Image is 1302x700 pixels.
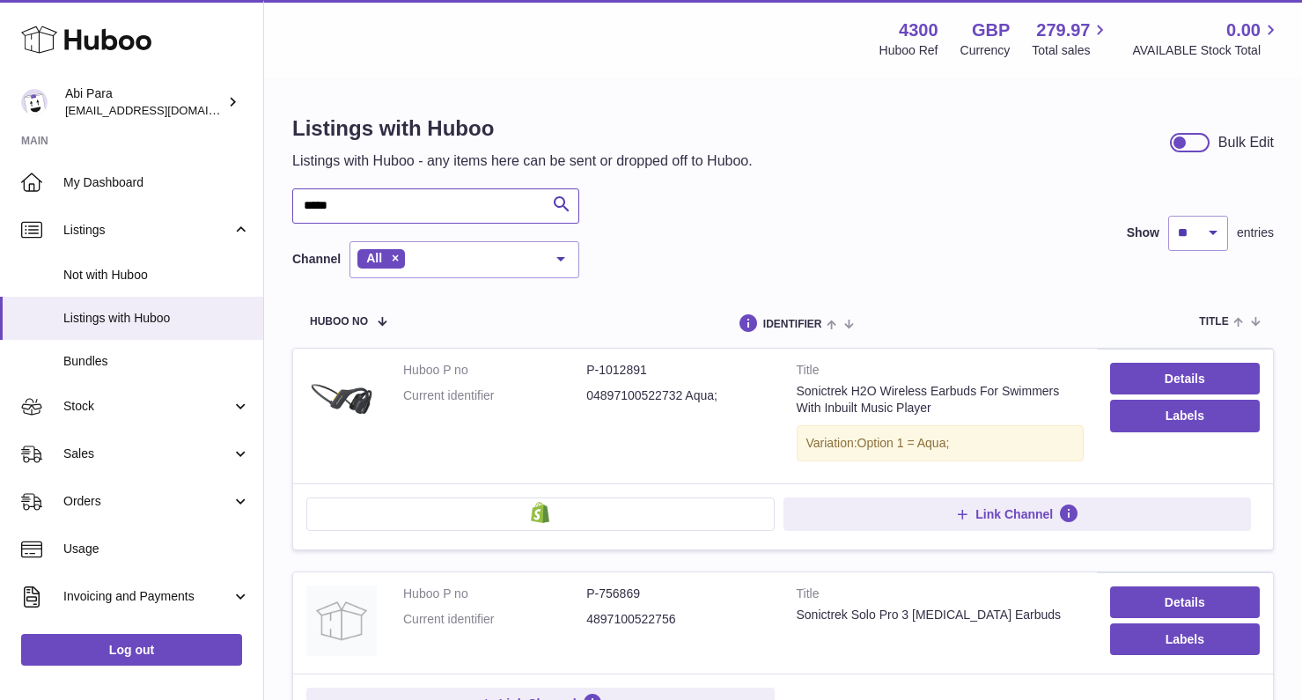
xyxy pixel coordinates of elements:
[975,506,1053,522] span: Link Channel
[857,436,950,450] span: Option 1 = Aqua;
[1199,316,1228,328] span: title
[1110,586,1260,618] a: Details
[1032,18,1110,59] a: 279.97 Total sales
[21,89,48,115] img: internalAdmin-4300@internal.huboo.com
[1127,225,1159,241] label: Show
[63,222,232,239] span: Listings
[1110,623,1260,655] button: Labels
[531,502,549,523] img: shopify-small.png
[292,151,753,171] p: Listings with Huboo - any items here can be sent or dropped off to Huboo.
[1132,42,1281,59] span: AVAILABLE Stock Total
[403,611,586,628] dt: Current identifier
[63,174,250,191] span: My Dashboard
[306,586,377,656] img: Sonictrek Solo Pro 3 Bone Conduction Earbuds
[797,425,1084,461] div: Variation:
[65,103,259,117] span: [EMAIL_ADDRESS][DOMAIN_NAME]
[1036,18,1090,42] span: 279.97
[586,586,769,602] dd: P-756869
[292,114,753,143] h1: Listings with Huboo
[797,383,1084,416] div: Sonictrek H2O Wireless Earbuds For Swimmers With Inbuilt Music Player
[63,267,250,284] span: Not with Huboo
[21,634,242,666] a: Log out
[63,398,232,415] span: Stock
[797,607,1084,623] div: Sonictrek Solo Pro 3 [MEDICAL_DATA] Earbuds
[63,493,232,510] span: Orders
[63,353,250,370] span: Bundles
[899,18,938,42] strong: 4300
[763,319,822,330] span: identifier
[586,611,769,628] dd: 4897100522756
[1110,400,1260,431] button: Labels
[310,316,368,328] span: Huboo no
[783,497,1252,531] button: Link Channel
[65,85,224,119] div: Abi Para
[63,310,250,327] span: Listings with Huboo
[63,446,232,462] span: Sales
[1218,133,1274,152] div: Bulk Edit
[63,541,250,557] span: Usage
[586,387,769,404] dd: 04897100522732 Aqua;
[1226,18,1261,42] span: 0.00
[1032,42,1110,59] span: Total sales
[1110,363,1260,394] a: Details
[586,362,769,379] dd: P-1012891
[292,251,341,268] label: Channel
[972,18,1010,42] strong: GBP
[306,362,377,432] img: Sonictrek H2O Wireless Earbuds For Swimmers With Inbuilt Music Player
[1132,18,1281,59] a: 0.00 AVAILABLE Stock Total
[63,588,232,605] span: Invoicing and Payments
[879,42,938,59] div: Huboo Ref
[1237,225,1274,241] span: entries
[960,42,1011,59] div: Currency
[797,586,1084,607] strong: Title
[366,251,382,265] span: All
[403,387,586,404] dt: Current identifier
[403,362,586,379] dt: Huboo P no
[403,586,586,602] dt: Huboo P no
[797,362,1084,383] strong: Title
